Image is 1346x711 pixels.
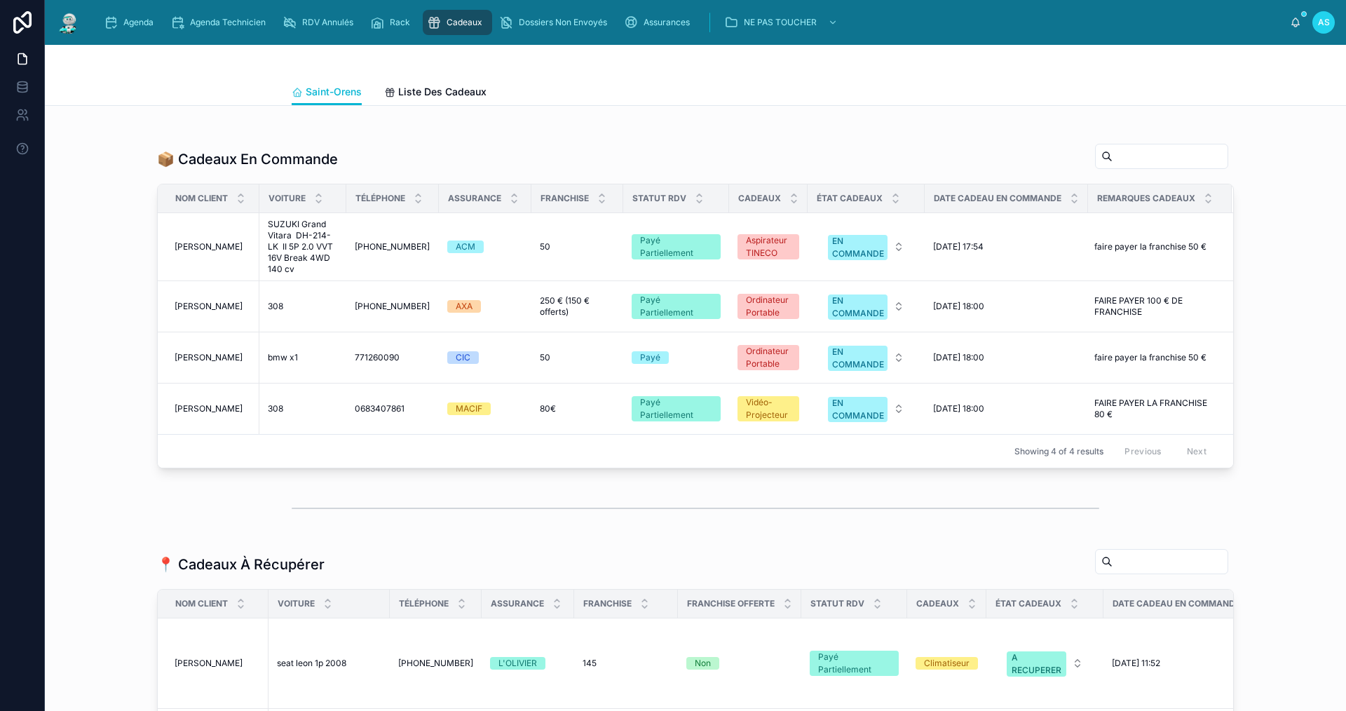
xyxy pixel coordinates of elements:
[737,396,799,421] a: Vidéo-Projecteur
[268,301,283,312] span: 308
[746,396,791,421] div: Vidéo-Projecteur
[268,352,298,363] span: bmw x1
[737,345,799,370] a: Ordinateur Portable
[540,403,615,414] a: 80€
[832,294,884,320] div: EN COMMANDE
[1014,446,1103,457] span: Showing 4 of 4 results
[738,193,781,204] span: Cadeaux
[832,235,884,260] div: EN COMMANDE
[933,403,984,414] span: [DATE] 18:00
[1112,658,1258,669] a: [DATE] 11:52
[306,85,362,99] span: Saint-Orens
[746,234,791,259] div: Aspirateur TINECO
[816,287,916,326] a: Select Button
[447,351,523,364] a: CIC
[278,10,363,35] a: RDV Annulés
[175,403,251,414] a: [PERSON_NAME]
[933,352,984,363] span: [DATE] 18:00
[720,10,845,35] a: NE PAS TOUCHER
[1094,295,1209,318] span: FAIRE PAYER 100 € DE FRANCHISE
[832,397,884,422] div: EN COMMANDE
[175,352,251,363] a: [PERSON_NAME]
[540,403,556,414] span: 80€
[817,339,916,377] button: Select Button
[123,17,154,28] span: Agenda
[540,352,615,363] a: 50
[384,79,487,107] a: Liste Des Cadeaux
[541,193,589,204] span: Franchise
[175,193,228,204] span: Nom Client
[157,555,325,574] h1: 📍 Cadeaux À Récupérer
[1097,193,1195,204] span: Remarques Cadeaux
[632,294,721,319] a: Payé Partiellement
[302,17,353,28] span: RDV Annulés
[540,241,615,252] a: 50
[175,658,243,669] span: [PERSON_NAME]
[175,403,243,414] span: [PERSON_NAME]
[746,294,791,319] div: Ordinateur Portable
[399,598,449,609] span: Téléphone
[175,352,243,363] span: [PERSON_NAME]
[810,598,864,609] span: Statut RDV
[491,598,544,609] span: Assurance
[620,10,700,35] a: Assurances
[456,402,482,415] div: MACIF
[355,193,405,204] span: Téléphone
[278,598,315,609] span: Voiture
[540,352,550,363] span: 50
[355,403,430,414] a: 0683407861
[456,300,473,313] div: AXA
[816,338,916,377] a: Select Button
[448,193,501,204] span: Assurance
[355,301,430,312] a: [PHONE_NUMBER]
[1318,17,1330,28] span: AS
[268,403,338,414] a: 308
[1094,241,1206,252] span: faire payer la franchise 50 €
[1094,398,1209,420] span: FAIRE PAYER LA FRANCHISE 80 €
[746,345,791,370] div: Ordinateur Portable
[268,219,338,275] span: SUZUKI Grand Vitara DH-214-LK II 5P 2.0 VVT 16V Break 4WD 140 cv
[995,598,1061,609] span: État Cadeaux
[355,241,430,252] a: [PHONE_NUMBER]
[423,10,492,35] a: Cadeaux
[924,657,970,670] div: Climatiseur
[490,657,566,670] a: L'OLIVIER
[540,295,615,318] a: 250 € (150 € offerts)
[175,241,243,252] span: [PERSON_NAME]
[398,658,473,669] a: [PHONE_NUMBER]
[933,241,1080,252] a: [DATE] 17:54
[640,234,712,259] div: Payé Partiellement
[175,301,243,312] span: [PERSON_NAME]
[175,241,251,252] a: [PERSON_NAME]
[995,644,1095,683] a: Select Button
[933,301,984,312] span: [DATE] 18:00
[277,658,346,669] span: seat leon 1p 2008
[832,346,884,371] div: EN COMMANDE
[100,10,163,35] a: Agenda
[355,352,400,363] span: 771260090
[818,651,890,676] div: Payé Partiellement
[640,351,660,364] div: Payé
[355,403,405,414] span: 0683407861
[390,17,410,28] span: Rack
[632,351,721,364] a: Payé
[268,193,306,204] span: Voiture
[933,352,1080,363] a: [DATE] 18:00
[933,403,1080,414] a: [DATE] 18:00
[737,294,799,319] a: Ordinateur Portable
[175,301,251,312] a: [PERSON_NAME]
[933,301,1080,312] a: [DATE] 18:00
[916,598,959,609] span: Cadeaux
[810,651,899,676] a: Payé Partiellement
[366,10,420,35] a: Rack
[1094,352,1206,363] span: faire payer la franchise 50 €
[640,396,712,421] div: Payé Partiellement
[166,10,276,35] a: Agenda Technicien
[292,79,362,106] a: Saint-Orens
[817,390,916,428] button: Select Button
[817,287,916,325] button: Select Button
[737,234,799,259] a: Aspirateur TINECO
[1089,392,1215,426] a: FAIRE PAYER LA FRANCHISE 80 €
